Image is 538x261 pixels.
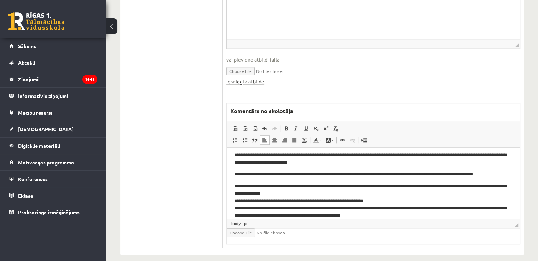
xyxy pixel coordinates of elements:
a: Slīpraksts (vadīšanas taustiņš+I) [291,124,301,133]
span: Konferences [18,176,48,182]
a: Izlīdzināt pa labi [279,135,289,145]
a: Atkārtot (vadīšanas taustiņš+Y) [270,124,279,133]
a: Iesniegtā atbilde [226,78,264,85]
a: Ievietot/noņemt numurētu sarakstu [230,135,240,145]
a: Aktuāli [9,54,97,71]
a: Ielīmēt (vadīšanas taustiņš+V) [230,124,240,133]
a: Izlīdzināt pa kreisi [260,135,270,145]
i: 1941 [82,75,97,84]
a: Teksta krāsa [311,135,323,145]
a: Ievietot kā vienkāršu tekstu (vadīšanas taustiņš+pārslēgšanas taustiņš+V) [240,124,250,133]
legend: Informatīvie ziņojumi [18,88,97,104]
a: Konferences [9,171,97,187]
a: Izlīdzināt malas [289,135,299,145]
a: Digitālie materiāli [9,138,97,154]
a: Proktoringa izmēģinājums [9,204,97,220]
a: Math [299,135,309,145]
a: Sākums [9,38,97,54]
a: Fona krāsa [323,135,336,145]
legend: Ziņojumi [18,71,97,87]
span: Proktoringa izmēģinājums [18,209,80,215]
a: Centrēti [270,135,279,145]
span: Mērogot [515,43,519,47]
span: Sākums [18,43,36,49]
span: Eklase [18,192,33,199]
a: Noņemt stilus [331,124,341,133]
a: [DEMOGRAPHIC_DATA] [9,121,97,137]
span: Aktuāli [18,59,35,66]
a: Ievietot lapas pārtraukumu drukai [359,135,369,145]
a: Rīgas 1. Tālmācības vidusskola [8,12,64,30]
a: body elements [230,220,242,227]
a: Atcelt (vadīšanas taustiņš+Z) [260,124,270,133]
a: Motivācijas programma [9,154,97,170]
span: Mērogot [515,223,518,227]
span: Mācību resursi [18,109,52,116]
a: Treknraksts (vadīšanas taustiņš+B) [281,124,291,133]
a: Ievietot/noņemt sarakstu ar aizzīmēm [240,135,250,145]
a: Informatīvie ziņojumi [9,88,97,104]
a: Eklase [9,187,97,204]
a: Bloka citāts [250,135,260,145]
a: p elements [243,220,248,227]
a: Mācību resursi [9,104,97,121]
a: Ievietot no Worda [250,124,260,133]
label: Komentārs no skolotāja [227,103,297,119]
a: Ziņojumi1941 [9,71,97,87]
a: Apakšraksts [311,124,321,133]
span: Motivācijas programma [18,159,74,166]
a: Saite (vadīšanas taustiņš+K) [337,135,347,145]
iframe: Bagātinātā teksta redaktors, wiswyg-editor-47433814896160-1760385622-113 [227,148,520,219]
span: Digitālie materiāli [18,143,60,149]
a: Atsaistīt [347,135,357,145]
a: Pasvītrojums (vadīšanas taustiņš+U) [301,124,311,133]
span: [DEMOGRAPHIC_DATA] [18,126,74,132]
a: Augšraksts [321,124,331,133]
span: vai pievieno atbildi failā [226,56,520,63]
